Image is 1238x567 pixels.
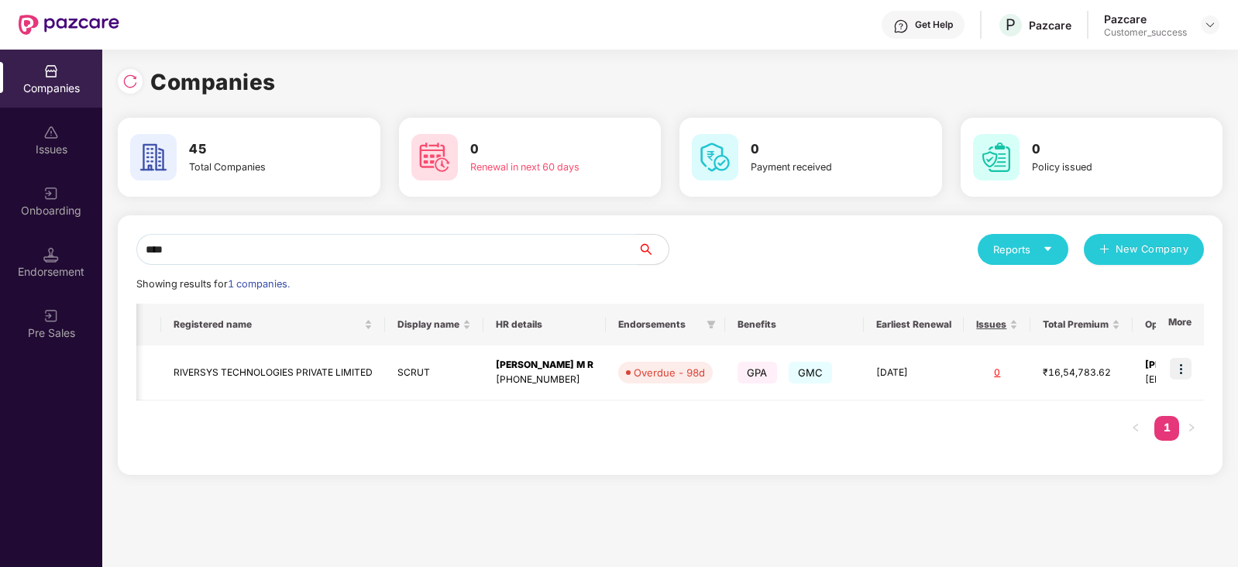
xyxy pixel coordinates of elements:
[470,139,604,160] h3: 0
[1006,15,1016,34] span: P
[43,308,59,324] img: svg+xml;base64,PHN2ZyB3aWR0aD0iMjAiIGhlaWdodD0iMjAiIHZpZXdCb3g9IjAgMCAyMCAyMCIgZmlsbD0ibm9uZSIgeG...
[130,134,177,180] img: svg+xml;base64,PHN2ZyB4bWxucz0iaHR0cDovL3d3dy53My5vcmcvMjAwMC9zdmciIHdpZHRoPSI2MCIgaGVpZ2h0PSI2MC...
[738,362,777,383] span: GPA
[692,134,738,180] img: svg+xml;base64,PHN2ZyB4bWxucz0iaHR0cDovL3d3dy53My5vcmcvMjAwMC9zdmciIHdpZHRoPSI2MCIgaGVpZ2h0PSI2MC...
[161,304,385,345] th: Registered name
[43,247,59,263] img: svg+xml;base64,PHN2ZyB3aWR0aD0iMTQuNSIgaGVpZ2h0PSIxNC41IiB2aWV3Qm94PSIwIDAgMTYgMTYiIGZpbGw9Im5vbm...
[1154,416,1179,439] a: 1
[1029,18,1071,33] div: Pazcare
[964,304,1030,345] th: Issues
[789,362,833,383] span: GMC
[864,345,964,400] td: [DATE]
[189,160,322,175] div: Total Companies
[1204,19,1216,31] img: svg+xml;base64,PHN2ZyBpZD0iRHJvcGRvd24tMzJ4MzIiIHhtbG5zPSJodHRwOi8vd3d3LnczLm9yZy8yMDAwL3N2ZyIgd2...
[228,278,290,290] span: 1 companies.
[1131,423,1140,432] span: left
[976,366,1018,380] div: 0
[470,160,604,175] div: Renewal in next 60 days
[1032,160,1165,175] div: Policy issued
[707,320,716,329] span: filter
[864,304,964,345] th: Earliest Renewal
[893,19,909,34] img: svg+xml;base64,PHN2ZyBpZD0iSGVscC0zMngzMiIgeG1sbnM9Imh0dHA6Ly93d3cudzMub3JnLzIwMDAvc3ZnIiB3aWR0aD...
[19,15,119,35] img: New Pazcare Logo
[634,365,705,380] div: Overdue - 98d
[751,139,884,160] h3: 0
[703,315,719,334] span: filter
[1030,304,1133,345] th: Total Premium
[1156,304,1204,345] th: More
[136,278,290,290] span: Showing results for
[150,65,276,99] h1: Companies
[496,358,593,373] div: [PERSON_NAME] M R
[1043,318,1109,331] span: Total Premium
[496,373,593,387] div: [PHONE_NUMBER]
[1123,416,1148,441] li: Previous Page
[43,125,59,140] img: svg+xml;base64,PHN2ZyBpZD0iSXNzdWVzX2Rpc2FibGVkIiB4bWxucz0iaHR0cDovL3d3dy53My5vcmcvMjAwMC9zdmciIH...
[993,242,1053,257] div: Reports
[976,318,1006,331] span: Issues
[161,345,385,400] td: RIVERSYS TECHNOLOGIES PRIVATE LIMITED
[1154,416,1179,441] li: 1
[1123,416,1148,441] button: left
[1104,26,1187,39] div: Customer_success
[1043,366,1120,380] div: ₹16,54,783.62
[1187,423,1196,432] span: right
[122,74,138,89] img: svg+xml;base64,PHN2ZyBpZD0iUmVsb2FkLTMyeDMyIiB4bWxucz0iaHR0cDovL3d3dy53My5vcmcvMjAwMC9zdmciIHdpZH...
[915,19,953,31] div: Get Help
[1084,234,1204,265] button: plusNew Company
[483,304,606,345] th: HR details
[1104,12,1187,26] div: Pazcare
[1179,416,1204,441] button: right
[618,318,700,331] span: Endorsements
[411,134,458,180] img: svg+xml;base64,PHN2ZyB4bWxucz0iaHR0cDovL3d3dy53My5vcmcvMjAwMC9zdmciIHdpZHRoPSI2MCIgaGVpZ2h0PSI2MC...
[973,134,1020,180] img: svg+xml;base64,PHN2ZyB4bWxucz0iaHR0cDovL3d3dy53My5vcmcvMjAwMC9zdmciIHdpZHRoPSI2MCIgaGVpZ2h0PSI2MC...
[637,243,669,256] span: search
[1179,416,1204,441] li: Next Page
[1043,244,1053,254] span: caret-down
[1032,139,1165,160] h3: 0
[1099,244,1109,256] span: plus
[751,160,884,175] div: Payment received
[385,345,483,400] td: SCRUT
[189,139,322,160] h3: 45
[174,318,361,331] span: Registered name
[725,304,864,345] th: Benefits
[637,234,669,265] button: search
[1116,242,1189,257] span: New Company
[43,64,59,79] img: svg+xml;base64,PHN2ZyBpZD0iQ29tcGFuaWVzIiB4bWxucz0iaHR0cDovL3d3dy53My5vcmcvMjAwMC9zdmciIHdpZHRoPS...
[397,318,459,331] span: Display name
[385,304,483,345] th: Display name
[43,186,59,201] img: svg+xml;base64,PHN2ZyB3aWR0aD0iMjAiIGhlaWdodD0iMjAiIHZpZXdCb3g9IjAgMCAyMCAyMCIgZmlsbD0ibm9uZSIgeG...
[1170,358,1192,380] img: icon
